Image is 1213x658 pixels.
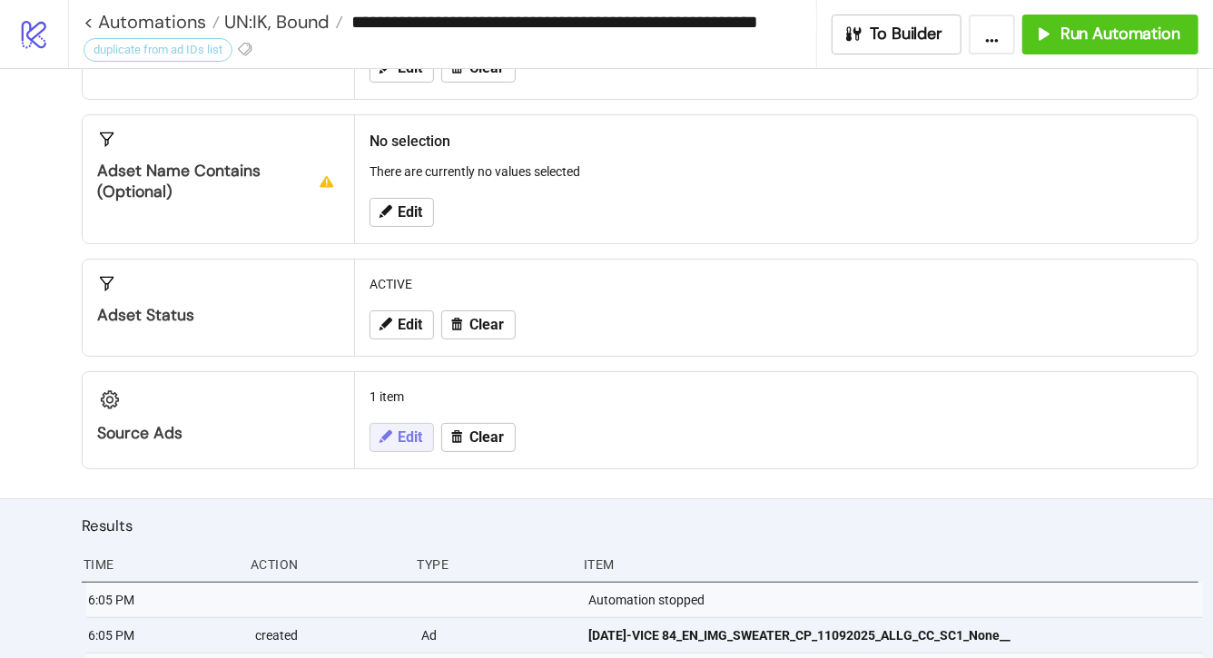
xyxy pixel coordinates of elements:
[370,198,434,227] button: Edit
[253,618,408,653] div: created
[370,310,434,339] button: Edit
[398,204,422,221] span: Edit
[441,310,516,339] button: Clear
[370,54,434,83] button: Edit
[441,423,516,452] button: Clear
[582,547,1198,582] div: Item
[97,423,340,444] div: Source Ads
[362,379,1190,414] div: 1 item
[249,547,403,582] div: Action
[469,60,504,76] span: Clear
[370,162,1183,182] p: There are currently no values selected
[832,15,962,54] button: To Builder
[587,583,1203,617] div: Automation stopped
[415,547,569,582] div: Type
[419,618,574,653] div: Ad
[398,60,422,76] span: Edit
[362,267,1190,301] div: ACTIVE
[220,10,330,34] span: UN:IK, Bound
[1060,24,1180,44] span: Run Automation
[84,38,232,62] div: duplicate from ad IDs list
[969,15,1015,54] button: ...
[84,13,220,31] a: < Automations
[370,130,1183,152] h2: No selection
[97,305,340,326] div: Adset Status
[398,317,422,333] span: Edit
[220,13,343,31] a: UN:IK, Bound
[86,618,241,653] div: 6:05 PM
[469,317,504,333] span: Clear
[97,161,340,202] div: Adset Name contains (optional)
[441,54,516,83] button: Clear
[82,547,236,582] div: Time
[398,429,422,446] span: Edit
[82,514,1198,537] h2: Results
[588,625,1011,645] span: [DATE]-VICE 84_EN_IMG_SWEATER_CP_11092025_ALLG_CC_SC1_None__
[86,583,241,617] div: 6:05 PM
[370,423,434,452] button: Edit
[871,24,943,44] span: To Builder
[588,618,1190,653] a: [DATE]-VICE 84_EN_IMG_SWEATER_CP_11092025_ALLG_CC_SC1_None__
[1022,15,1198,54] button: Run Automation
[469,429,504,446] span: Clear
